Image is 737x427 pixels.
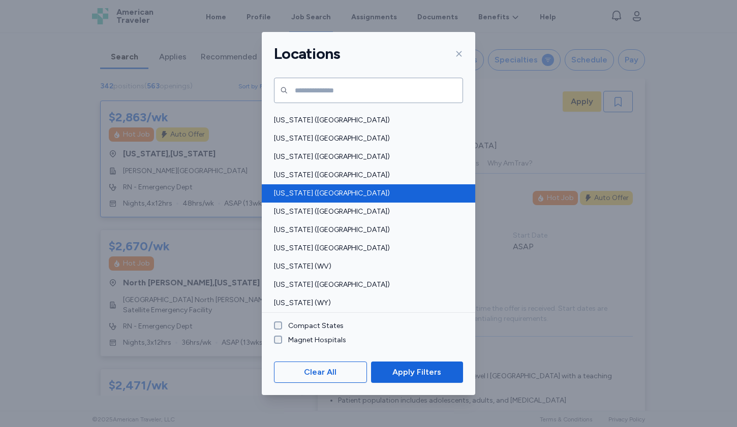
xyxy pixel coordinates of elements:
[274,243,457,253] span: [US_STATE] ([GEOGRAPHIC_DATA])
[304,366,336,378] span: Clear All
[274,44,340,63] h1: Locations
[274,170,457,180] span: [US_STATE] ([GEOGRAPHIC_DATA])
[274,280,457,290] span: [US_STATE] ([GEOGRAPHIC_DATA])
[274,298,457,308] span: [US_STATE] (WY)
[274,207,457,217] span: [US_STATE] ([GEOGRAPHIC_DATA])
[274,188,457,199] span: [US_STATE] ([GEOGRAPHIC_DATA])
[274,225,457,235] span: [US_STATE] ([GEOGRAPHIC_DATA])
[274,152,457,162] span: [US_STATE] ([GEOGRAPHIC_DATA])
[274,362,367,383] button: Clear All
[392,366,441,378] span: Apply Filters
[274,261,457,272] span: [US_STATE] (WV)
[274,115,457,125] span: [US_STATE] ([GEOGRAPHIC_DATA])
[282,335,346,345] label: Magnet Hospitals
[371,362,463,383] button: Apply Filters
[282,321,344,331] label: Compact States
[274,134,457,144] span: [US_STATE] ([GEOGRAPHIC_DATA])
